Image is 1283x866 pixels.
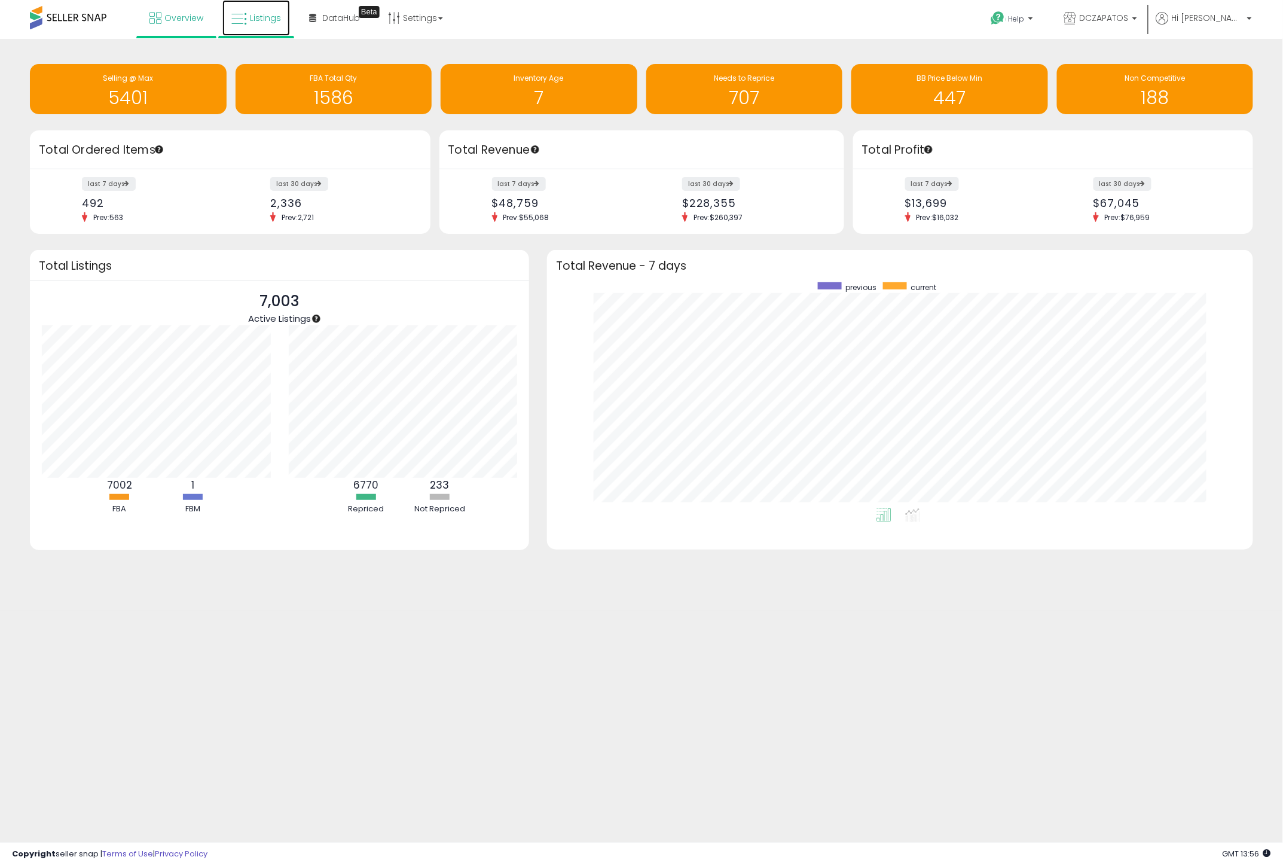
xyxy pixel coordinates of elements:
[84,504,155,515] div: FBA
[862,142,1245,158] h3: Total Profit
[250,12,281,24] span: Listings
[310,73,357,83] span: FBA Total Qty
[857,88,1042,108] h1: 447
[270,197,409,209] div: 2,336
[191,478,194,492] b: 1
[1156,12,1252,39] a: Hi [PERSON_NAME]
[1080,12,1129,24] span: DCZAPATOS
[82,177,136,191] label: last 7 days
[851,64,1048,114] a: BB Price Below Min 447
[87,212,129,222] span: Prev: 563
[164,12,203,24] span: Overview
[905,197,1044,209] div: $13,699
[714,73,774,83] span: Needs to Reprice
[39,142,421,158] h3: Total Ordered Items
[917,73,982,83] span: BB Price Below Min
[982,2,1045,39] a: Help
[1093,177,1151,191] label: last 30 days
[492,177,546,191] label: last 7 days
[248,312,311,325] span: Active Listings
[30,64,227,114] a: Selling @ Max 5401
[1063,88,1248,108] h1: 188
[1125,73,1185,83] span: Non Competitive
[359,6,380,18] div: Tooltip anchor
[270,177,328,191] label: last 30 days
[441,64,637,114] a: Inventory Age 7
[448,142,835,158] h3: Total Revenue
[497,212,555,222] span: Prev: $55,068
[430,478,449,492] b: 233
[514,73,564,83] span: Inventory Age
[652,88,837,108] h1: 707
[353,478,378,492] b: 6770
[82,197,221,209] div: 492
[682,197,823,209] div: $228,355
[1093,197,1232,209] div: $67,045
[846,282,877,292] span: previous
[330,504,402,515] div: Repriced
[103,73,153,83] span: Selling @ Max
[322,12,360,24] span: DataHub
[492,197,633,209] div: $48,759
[923,144,934,155] div: Tooltip anchor
[311,313,322,324] div: Tooltip anchor
[682,177,740,191] label: last 30 days
[991,11,1006,26] i: Get Help
[556,261,1244,270] h3: Total Revenue - 7 days
[242,88,426,108] h1: 1586
[688,212,749,222] span: Prev: $260,397
[905,177,959,191] label: last 7 days
[1172,12,1244,24] span: Hi [PERSON_NAME]
[1057,64,1254,114] a: Non Competitive 188
[530,144,540,155] div: Tooltip anchor
[248,290,311,313] p: 7,003
[404,504,475,515] div: Not Repriced
[646,64,843,114] a: Needs to Reprice 707
[157,504,229,515] div: FBM
[1099,212,1156,222] span: Prev: $76,959
[1009,14,1025,24] span: Help
[107,478,132,492] b: 7002
[36,88,221,108] h1: 5401
[276,212,320,222] span: Prev: 2,721
[911,212,965,222] span: Prev: $16,032
[911,282,937,292] span: current
[154,144,164,155] div: Tooltip anchor
[236,64,432,114] a: FBA Total Qty 1586
[39,261,520,270] h3: Total Listings
[447,88,631,108] h1: 7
